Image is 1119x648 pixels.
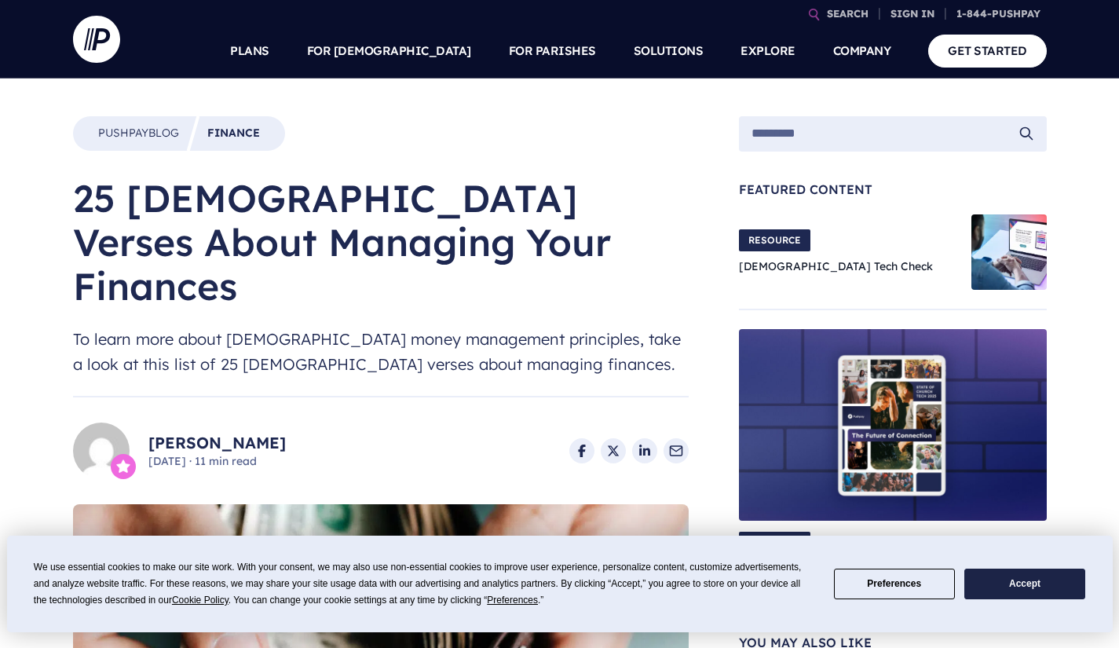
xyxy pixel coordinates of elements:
img: Alexa Franck [73,423,130,479]
a: COMPANY [833,24,891,79]
div: We use essential cookies to make our site work. With your consent, we may also use non-essential ... [34,559,815,609]
a: Finance [207,126,260,141]
a: PLANS [230,24,269,79]
h1: 25 [DEMOGRAPHIC_DATA] Verses About Managing Your Finances [73,176,689,308]
a: GET STARTED [928,35,1047,67]
a: [PERSON_NAME] [148,432,286,454]
span: [DATE] 11 min read [148,454,286,470]
span: RESOURCE [739,229,810,251]
span: Cookie Policy [172,595,229,606]
button: Preferences [834,569,955,599]
span: Pushpay [98,126,148,140]
div: Cookie Consent Prompt [7,536,1113,632]
img: Church Tech Check Blog Hero Image [971,214,1047,290]
span: To learn more about [DEMOGRAPHIC_DATA] money management principles, take a look at this list of 2... [73,327,689,377]
span: Preferences [487,595,538,606]
a: SOLUTIONS [634,24,704,79]
a: EXPLORE [741,24,795,79]
span: Featured Content [739,183,1047,196]
a: PushpayBlog [98,126,179,141]
a: [DEMOGRAPHIC_DATA] Tech Check [739,259,933,273]
a: Share on LinkedIn [632,438,657,463]
button: Accept [964,569,1085,599]
a: FOR [DEMOGRAPHIC_DATA] [307,24,471,79]
span: RESOURCE [739,532,810,554]
a: FOR PARISHES [509,24,596,79]
a: Share on Facebook [569,438,594,463]
span: · [189,454,192,468]
a: Share on X [601,438,626,463]
a: Share via Email [664,438,689,463]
